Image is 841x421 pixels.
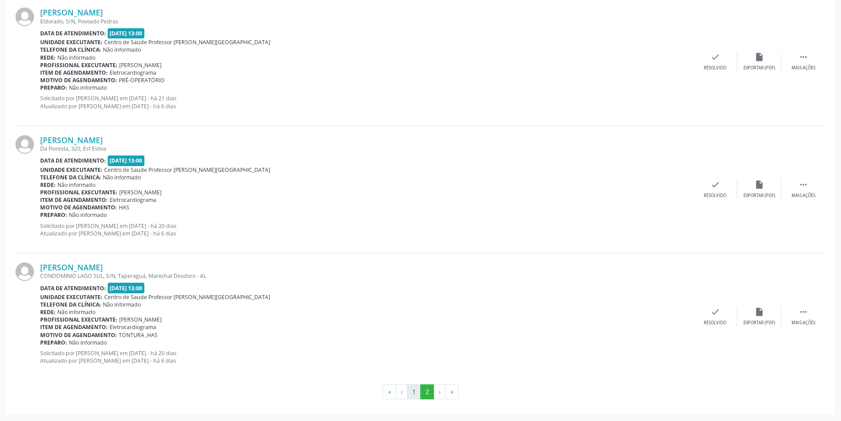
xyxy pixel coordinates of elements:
b: Telefone da clínica: [40,46,101,53]
b: Data de atendimento: [40,284,106,292]
img: img [15,8,34,26]
span: Não informado [103,174,141,181]
span: Centro de Saude Professor [PERSON_NAME][GEOGRAPHIC_DATA] [104,166,270,174]
div: CONDOMINIO LAGO SUL, S/N, Taperaguá, Marechal Deodoro - AL [40,272,693,280]
div: Resolvido [704,320,726,326]
div: Eldorado, S/N, Povoado Pedras [40,18,693,25]
b: Telefone da clínica: [40,174,101,181]
span: [DATE] 13:00 [108,156,145,166]
span: Eletrocardiograma [109,69,156,76]
b: Data de atendimento: [40,157,106,164]
span: Eletrocardiograma [109,196,156,204]
span: Centro de Saude Professor [PERSON_NAME][GEOGRAPHIC_DATA] [104,38,270,46]
i:  [799,307,808,317]
b: Profissional executante: [40,316,117,323]
b: Unidade executante: [40,166,102,174]
b: Telefone da clínica: [40,301,101,308]
button: Go to page 2 [420,384,434,399]
b: Unidade executante: [40,38,102,46]
span: Não informado [69,84,107,91]
button: Go to previous page [396,384,407,399]
b: Item de agendamento: [40,323,108,331]
span: Não informado [57,54,95,61]
span: Não informado [57,308,95,316]
b: Rede: [40,181,56,189]
div: Mais ações [792,65,815,71]
i:  [799,180,808,190]
div: Mais ações [792,320,815,326]
div: Exportar (PDF) [743,65,775,71]
b: Preparo: [40,339,67,346]
span: TONTURA ,HAS [119,331,158,339]
div: Resolvido [704,193,726,199]
ul: Pagination [15,384,826,399]
i: check [710,52,720,62]
a: [PERSON_NAME] [40,262,103,272]
div: Exportar (PDF) [743,320,775,326]
b: Preparo: [40,211,67,219]
span: Centro de Saude Professor [PERSON_NAME][GEOGRAPHIC_DATA] [104,293,270,301]
span: Não informado [103,301,141,308]
i: insert_drive_file [754,52,764,62]
b: Rede: [40,54,56,61]
b: Rede: [40,308,56,316]
span: [PERSON_NAME] [119,61,162,69]
span: Não informado [57,181,95,189]
b: Motivo de agendamento: [40,204,117,211]
a: [PERSON_NAME] [40,8,103,17]
i: check [710,180,720,190]
b: Motivo de agendamento: [40,331,117,339]
b: Unidade executante: [40,293,102,301]
span: [PERSON_NAME] [119,189,162,196]
span: Não informado [103,46,141,53]
b: Profissional executante: [40,189,117,196]
b: Data de atendimento: [40,30,106,37]
span: [DATE] 13:00 [108,283,145,293]
span: Não informado [69,339,107,346]
span: [PERSON_NAME] [119,316,162,323]
a: [PERSON_NAME] [40,135,103,145]
div: Da Floresta, 320, Esf Estiva [40,145,693,152]
img: img [15,135,34,154]
i: check [710,307,720,317]
span: HAS [119,204,129,211]
p: Solicitado por [PERSON_NAME] em [DATE] - há 20 dias Atualizado por [PERSON_NAME] em [DATE] - há 6... [40,349,693,364]
div: Mais ações [792,193,815,199]
span: [DATE] 13:00 [108,28,145,38]
span: Eletrocardiograma [109,323,156,331]
b: Profissional executante: [40,61,117,69]
span: PRÉ-OPERATÓRIO [119,76,165,84]
p: Solicitado por [PERSON_NAME] em [DATE] - há 20 dias Atualizado por [PERSON_NAME] em [DATE] - há 6... [40,222,693,237]
i:  [799,52,808,62]
div: Exportar (PDF) [743,193,775,199]
button: Go to first page [383,384,396,399]
div: Resolvido [704,65,726,71]
b: Item de agendamento: [40,196,108,204]
i: insert_drive_file [754,180,764,190]
b: Preparo: [40,84,67,91]
img: img [15,262,34,281]
p: Solicitado por [PERSON_NAME] em [DATE] - há 21 dias Atualizado por [PERSON_NAME] em [DATE] - há 6... [40,95,693,110]
b: Item de agendamento: [40,69,108,76]
span: Não informado [69,211,107,219]
i: insert_drive_file [754,307,764,317]
b: Motivo de agendamento: [40,76,117,84]
button: Go to page 1 [407,384,421,399]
